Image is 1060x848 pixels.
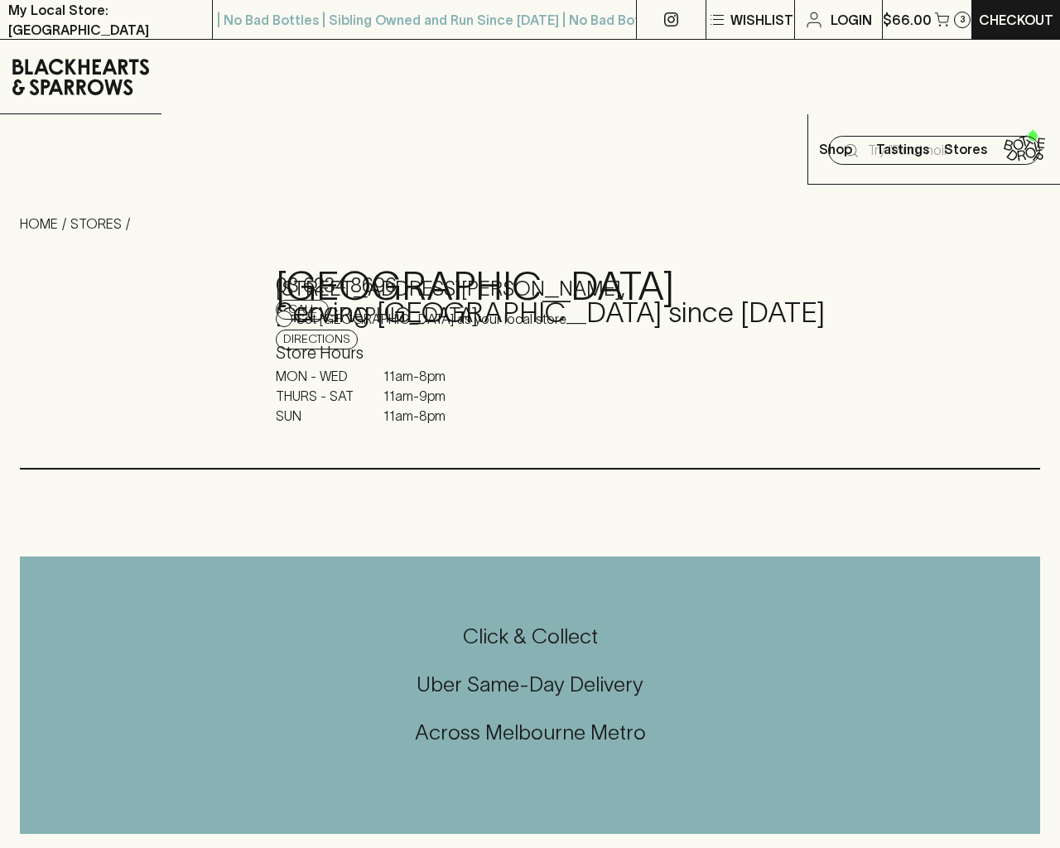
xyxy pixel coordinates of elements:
[871,114,934,184] a: Tastings
[20,556,1040,834] div: Call to action block
[831,10,872,30] p: Login
[979,10,1053,30] p: Checkout
[883,10,932,30] p: $66.00
[819,139,852,159] p: Shop
[20,719,1040,746] h5: Across Melbourne Metro
[20,671,1040,698] h5: Uber Same-Day Delivery
[960,15,966,24] p: 3
[70,216,122,231] a: STORES
[730,10,793,30] p: Wishlist
[20,216,58,231] a: HOME
[20,623,1040,650] h5: Click & Collect
[934,114,997,184] a: Stores
[868,137,1027,164] input: Try "Pinot noir"
[808,114,871,184] button: Shop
